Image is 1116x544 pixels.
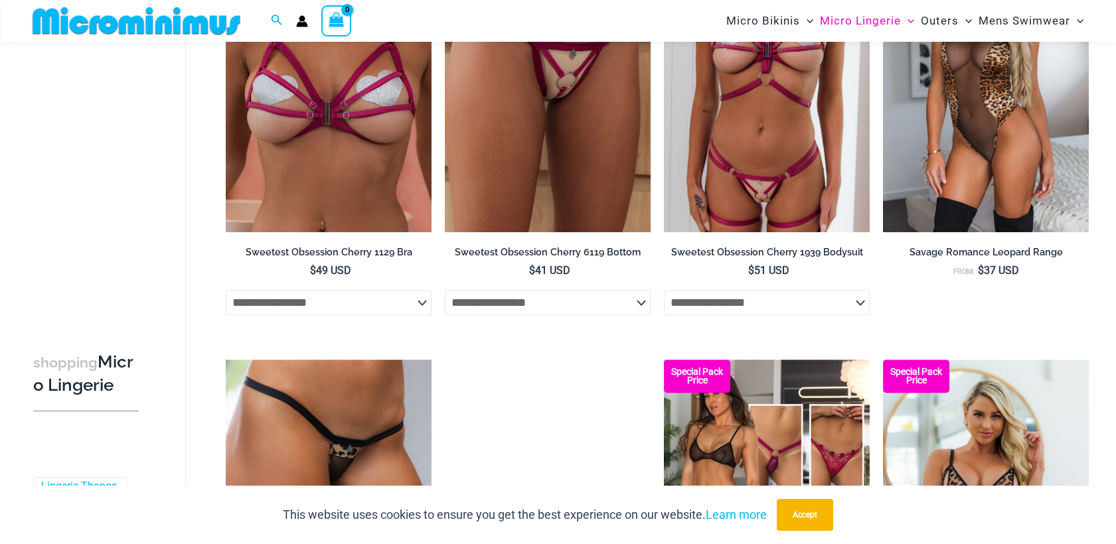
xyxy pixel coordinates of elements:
h3: Micro Lingerie [33,351,139,397]
a: View Shopping Cart, empty [321,5,352,36]
bdi: 37 USD [978,264,1019,277]
img: MM SHOP LOGO FLAT [27,6,246,36]
p: This website uses cookies to ensure you get the best experience on our website. [283,505,767,525]
b: Special Pack Price [664,368,730,385]
a: Micro BikinisMenu ToggleMenu Toggle [723,4,817,38]
h2: Sweetest Obsession Cherry 6119 Bottom [445,246,651,259]
span: Micro Lingerie [820,4,901,38]
span: From: [953,267,975,276]
h2: Sweetest Obsession Cherry 1939 Bodysuit [664,246,870,259]
a: Sweetest Obsession Cherry 1129 Bra [226,246,432,263]
a: Mens SwimwearMenu ToggleMenu Toggle [975,4,1087,38]
nav: Site Navigation [721,2,1089,40]
span: shopping [33,354,98,371]
a: Sweetest Obsession Cherry 1939 Bodysuit [664,246,870,263]
span: $ [748,264,754,277]
span: Outers [921,4,959,38]
span: Menu Toggle [1070,4,1083,38]
a: Savage Romance Leopard Range [883,246,1089,263]
h2: Sweetest Obsession Cherry 1129 Bra [226,246,432,259]
a: Account icon link [296,15,308,27]
bdi: 49 USD [310,264,351,277]
span: Menu Toggle [901,4,914,38]
span: Menu Toggle [800,4,813,38]
a: Micro LingerieMenu ToggleMenu Toggle [817,4,917,38]
h2: Savage Romance Leopard Range [883,246,1089,259]
a: Learn more [706,508,767,521]
a: Lingerie Thongs [41,480,117,494]
span: $ [529,264,535,277]
bdi: 51 USD [748,264,789,277]
span: $ [310,264,316,277]
b: Special Pack Price [883,368,949,385]
a: Sweetest Obsession Cherry 6119 Bottom [445,246,651,263]
a: OutersMenu ToggleMenu Toggle [917,4,975,38]
span: Mens Swimwear [979,4,1070,38]
span: Menu Toggle [959,4,972,38]
button: Accept [777,499,833,531]
a: Search icon link [271,13,283,29]
span: Micro Bikinis [726,4,800,38]
iframe: TrustedSite Certified [33,44,153,310]
span: $ [978,264,984,277]
bdi: 41 USD [529,264,570,277]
